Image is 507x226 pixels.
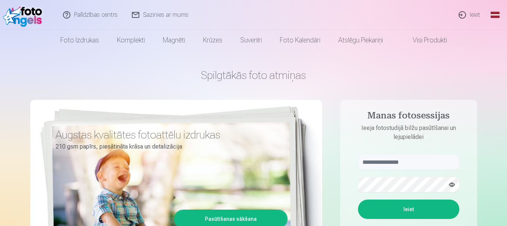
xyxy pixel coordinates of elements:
a: Foto izdrukas [51,30,108,51]
p: 210 gsm papīrs, piesātināta krāsa un detalizācija [56,141,282,152]
button: Ieiet [358,200,459,219]
h4: Manas fotosessijas [351,110,467,124]
a: Foto kalendāri [271,30,329,51]
a: Magnēti [154,30,194,51]
a: Komplekti [108,30,154,51]
a: Krūzes [194,30,231,51]
h1: Spilgtākās foto atmiņas [30,69,477,82]
a: Atslēgu piekariņi [329,30,392,51]
a: Suvenīri [231,30,271,51]
h3: Augstas kvalitātes fotoattēlu izdrukas [56,128,282,141]
p: Ieeja fotostudijā bilžu pasūtīšanai un lejupielādei [351,124,467,141]
a: Visi produkti [392,30,456,51]
img: /fa1 [3,3,46,27]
